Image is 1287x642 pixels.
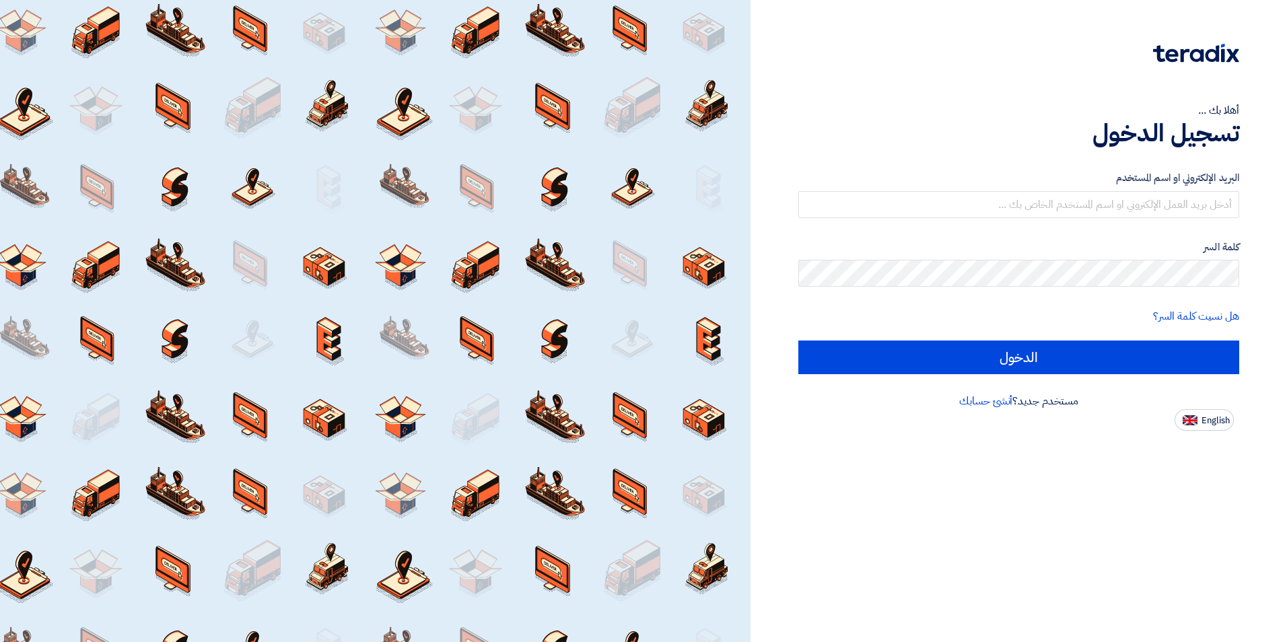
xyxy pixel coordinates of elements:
button: English [1175,409,1234,431]
label: البريد الإلكتروني او اسم المستخدم [798,170,1239,186]
img: Teradix logo [1153,44,1239,63]
span: English [1202,416,1230,425]
a: أنشئ حسابك [959,393,1012,409]
label: كلمة السر [798,240,1239,255]
a: هل نسيت كلمة السر؟ [1153,308,1239,324]
input: أدخل بريد العمل الإلكتروني او اسم المستخدم الخاص بك ... [798,191,1239,218]
div: أهلا بك ... [798,102,1239,118]
input: الدخول [798,341,1239,374]
img: en-US.png [1183,415,1197,425]
h1: تسجيل الدخول [798,118,1239,148]
div: مستخدم جديد؟ [798,393,1239,409]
